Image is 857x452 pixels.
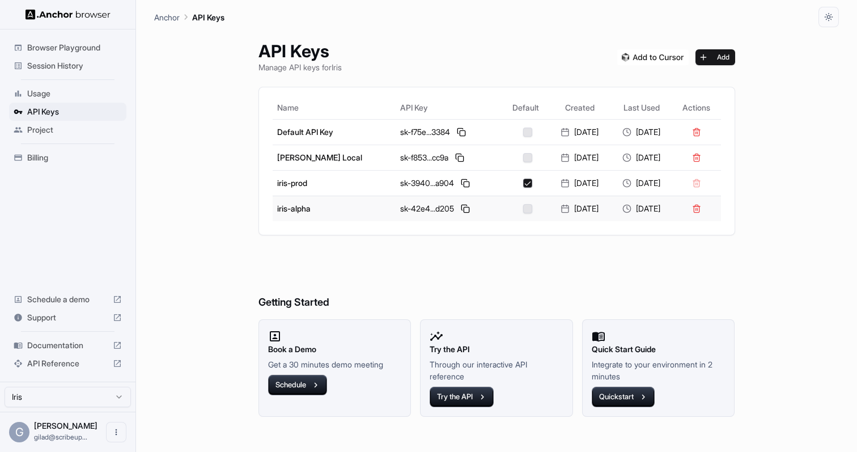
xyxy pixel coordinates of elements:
span: Session History [27,60,122,71]
p: Through our interactive API reference [430,358,563,382]
span: Billing [27,152,122,163]
button: Try the API [430,387,494,407]
div: [DATE] [615,178,668,189]
div: [DATE] [553,126,606,138]
th: API Key [396,96,502,119]
span: Gilad Spitzer [34,421,97,430]
td: iris-prod [273,170,396,196]
td: [PERSON_NAME] Local [273,145,396,170]
button: Schedule [268,375,327,395]
div: Browser Playground [9,39,126,57]
th: Created [549,96,610,119]
div: API Reference [9,354,126,373]
button: Copy API key [453,151,466,164]
td: iris-alpha [273,196,396,221]
nav: breadcrumb [154,11,224,23]
h2: Book a Demo [268,343,402,356]
div: [DATE] [553,203,606,214]
div: G [9,422,29,442]
div: Session History [9,57,126,75]
div: API Keys [9,103,126,121]
p: Integrate to your environment in 2 minutes [592,358,726,382]
div: Usage [9,85,126,103]
div: sk-f75e...3384 [400,125,498,139]
span: Usage [27,88,122,99]
p: Get a 30 minutes demo meeting [268,358,402,370]
th: Name [273,96,396,119]
h2: Try the API [430,343,563,356]
p: API Keys [192,11,224,23]
div: [DATE] [615,203,668,214]
p: Manage API keys for Iris [258,61,342,73]
div: [DATE] [615,126,668,138]
td: Default API Key [273,119,396,145]
span: Documentation [27,340,108,351]
div: [DATE] [615,152,668,163]
span: API Keys [27,106,122,117]
p: Anchor [154,11,180,23]
span: Schedule a demo [27,294,108,305]
div: sk-42e4...d205 [400,202,498,216]
button: Copy API key [459,202,472,216]
h2: Quick Start Guide [592,343,726,356]
span: Support [27,312,108,323]
span: API Reference [27,358,108,369]
h6: Getting Started [258,249,735,311]
th: Last Used [610,96,672,119]
button: Add [695,49,735,65]
button: Open menu [106,422,126,442]
span: Browser Playground [27,42,122,53]
th: Actions [672,96,720,119]
button: Copy API key [459,176,472,190]
div: sk-f853...cc9a [400,151,498,164]
div: sk-3940...a904 [400,176,498,190]
img: Anchor Logo [26,9,111,20]
h1: API Keys [258,41,342,61]
div: Project [9,121,126,139]
div: Documentation [9,336,126,354]
button: Copy API key [455,125,468,139]
div: [DATE] [553,152,606,163]
img: Add anchorbrowser MCP server to Cursor [617,49,689,65]
th: Default [502,96,549,119]
div: Schedule a demo [9,290,126,309]
button: Quickstart [592,387,655,407]
div: Support [9,309,126,327]
span: gilad@scribeup.io [34,433,87,441]
span: Project [27,124,122,136]
div: [DATE] [553,178,606,189]
div: Billing [9,149,126,167]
